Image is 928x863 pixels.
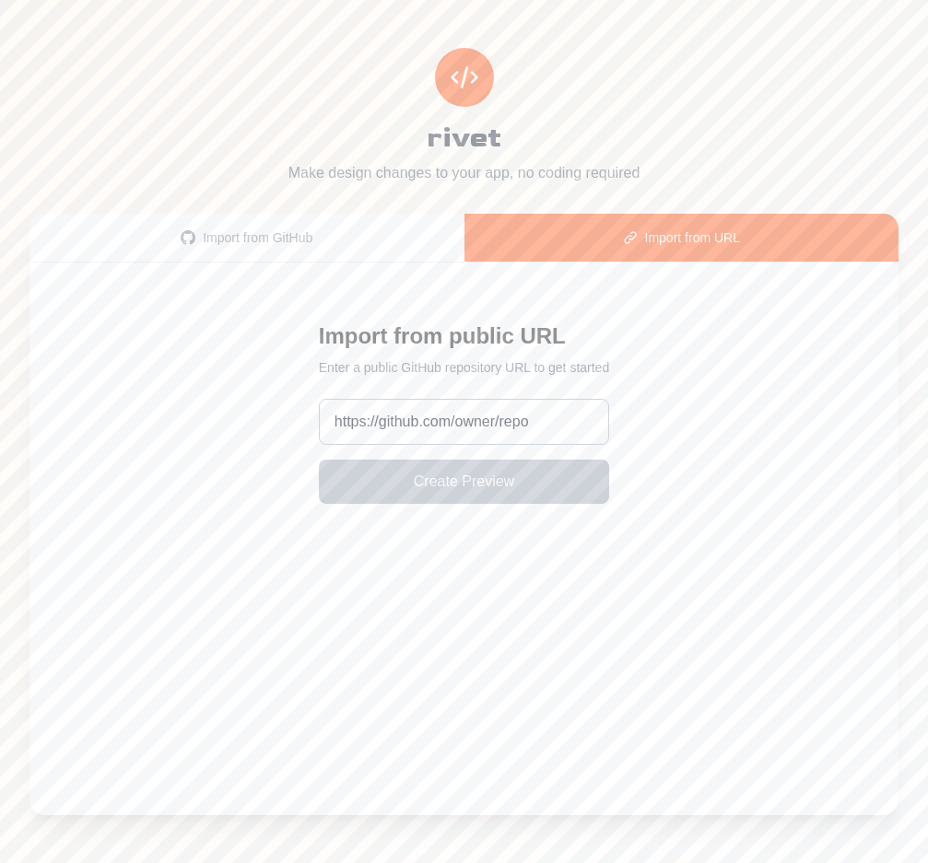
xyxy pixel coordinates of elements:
[319,399,609,445] input: https://github.com/owner/repo
[319,358,609,377] p: Enter a public GitHub repository URL to get started
[29,122,899,155] h1: rivet
[319,460,609,504] button: Create Preview
[319,321,609,351] h2: Import from public URL
[487,228,877,247] div: Import from URL
[52,228,442,247] div: Import from GitHub
[29,162,899,184] p: Make design changes to your app, no coding required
